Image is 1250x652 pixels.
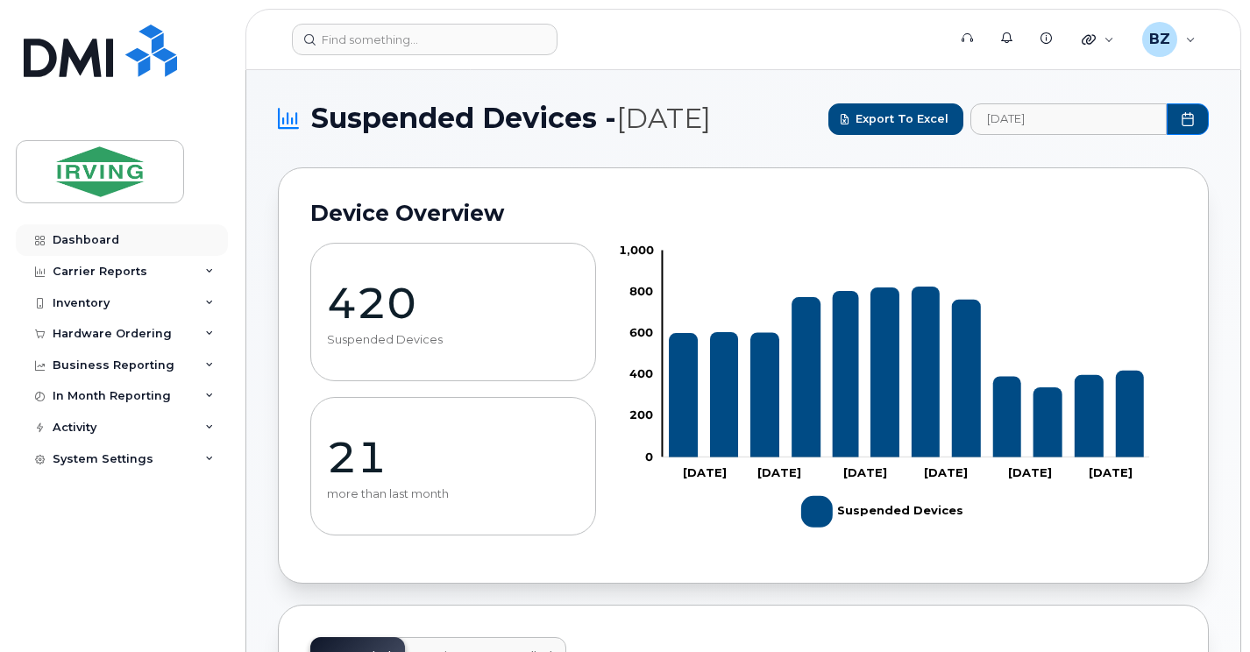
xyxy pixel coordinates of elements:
[629,284,653,298] tspan: 800
[970,103,1167,135] input: archived_billing_data
[629,408,653,422] tspan: 200
[843,465,887,479] tspan: [DATE]
[619,243,1150,535] g: Chart
[1089,465,1133,479] tspan: [DATE]
[1167,103,1209,135] button: Choose Date
[616,102,711,135] span: [DATE]
[327,333,579,347] p: Suspended Devices
[856,110,948,127] span: Export to Excel
[619,243,654,257] tspan: 1,000
[327,431,579,484] p: 21
[327,277,579,330] p: 420
[924,465,968,479] tspan: [DATE]
[757,465,801,479] tspan: [DATE]
[311,102,711,136] span: Suspended Devices -
[669,287,1144,457] g: Suspended Devices
[828,103,963,135] button: Export to Excel
[1008,465,1052,479] tspan: [DATE]
[801,489,963,535] g: Suspended Devices
[683,465,727,479] tspan: [DATE]
[645,450,653,464] tspan: 0
[629,325,653,339] tspan: 600
[310,200,1176,226] h2: Device Overview
[629,366,653,380] tspan: 400
[327,487,579,501] p: more than last month
[801,489,963,535] g: Legend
